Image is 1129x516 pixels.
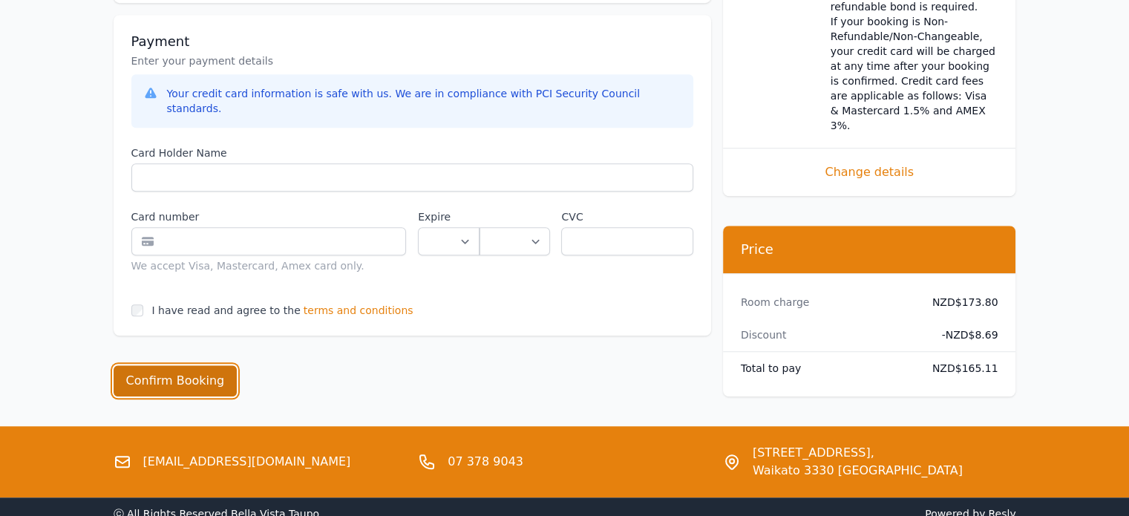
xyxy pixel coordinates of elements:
a: [EMAIL_ADDRESS][DOMAIN_NAME] [143,453,351,471]
p: Enter your payment details [131,53,693,68]
h3: Price [741,241,998,258]
label: I have read and agree to the [152,304,301,316]
label: Expire [418,209,480,224]
a: 07 378 9043 [448,453,523,471]
dt: Discount [741,327,909,342]
dt: Total to pay [741,361,909,376]
label: CVC [561,209,693,224]
button: Confirm Booking [114,365,238,396]
label: Card number [131,209,407,224]
div: Your credit card information is safe with us. We are in compliance with PCI Security Council stan... [167,86,681,116]
label: Card Holder Name [131,146,693,160]
dd: - NZD$8.69 [920,327,998,342]
span: [STREET_ADDRESS], [753,444,963,462]
span: terms and conditions [304,303,413,318]
h3: Payment [131,33,693,50]
dt: Room charge [741,295,909,310]
div: We accept Visa, Mastercard, Amex card only. [131,258,407,273]
span: Waikato 3330 [GEOGRAPHIC_DATA] [753,462,963,480]
span: Change details [741,163,998,181]
label: . [480,209,549,224]
dd: NZD$165.11 [920,361,998,376]
dd: NZD$173.80 [920,295,998,310]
